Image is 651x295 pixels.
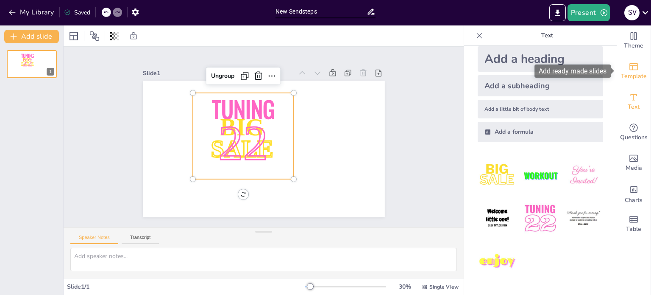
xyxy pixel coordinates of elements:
div: Slide 1 / 1 [67,283,305,291]
button: Present [568,4,610,21]
img: 1.jpeg [478,156,517,195]
div: Ungroup [275,52,303,84]
span: Template [621,72,647,81]
div: 1 [47,68,54,76]
div: Add a heading [478,46,603,72]
div: Add ready made slides [534,65,611,78]
span: Media [626,163,642,173]
div: Add text boxes [617,87,651,117]
img: 5.jpeg [520,199,560,238]
span: Table [626,225,641,234]
span: 22 [210,87,284,160]
span: 22 [22,57,33,69]
div: Layout [67,29,81,43]
p: Text [486,25,608,46]
div: 30 % [395,283,415,291]
img: 2.jpeg [520,156,560,195]
div: S v [624,5,640,20]
button: Export to PowerPoint [549,4,566,21]
img: 6.jpeg [564,199,603,238]
img: 4.jpeg [478,199,517,238]
div: Change the overall theme [617,25,651,56]
button: S v [624,4,640,21]
div: Get real-time input from your audience [617,117,651,148]
span: Charts [625,196,643,205]
div: Add a table [617,209,651,239]
span: Questions [620,133,648,142]
div: Add a formula [478,122,603,142]
img: 3.jpeg [564,156,603,195]
input: Insert title [275,6,367,18]
div: Add a little bit of body text [478,100,603,118]
span: Tuning [21,52,34,59]
div: Add images, graphics, shapes or video [617,148,651,178]
span: Tuning [242,68,306,139]
span: Theme [624,41,643,51]
div: Add ready made slides [617,56,651,87]
div: 1 [7,50,57,78]
img: 7.jpeg [478,242,517,281]
div: Add charts and graphs [617,178,651,209]
span: Position [89,31,100,41]
span: Single View [429,284,459,290]
button: Add slide [4,30,59,43]
div: Saved [64,8,90,17]
button: My Library [6,6,58,19]
button: Transcript [122,235,159,244]
div: Add a subheading [478,75,603,96]
button: Speaker Notes [70,235,118,244]
span: Text [628,102,640,112]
